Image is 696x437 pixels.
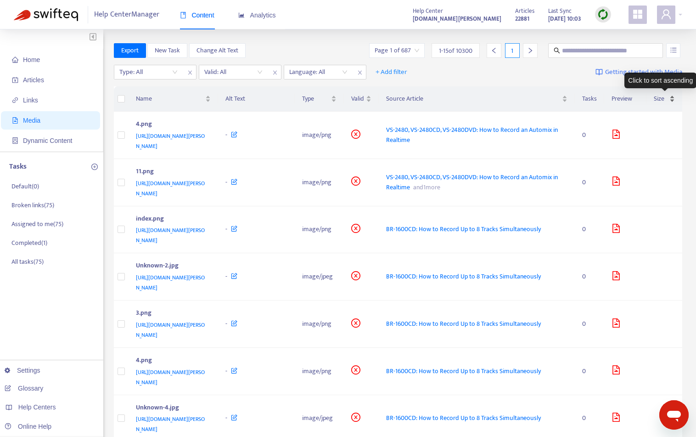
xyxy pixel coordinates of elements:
p: Default ( 0 ) [11,182,39,191]
span: Help Center [413,6,443,16]
div: 11.png [136,166,208,178]
td: image/png [295,112,344,159]
span: search [554,47,560,54]
a: Settings [5,367,40,374]
th: Name [129,86,219,112]
span: BR-1600CD: How to Record Up to 8 Tracks Simultaneously [386,366,541,376]
span: BR-1600CD: How to Record Up to 8 Tracks Simultaneously [386,271,541,282]
th: Preview [604,86,646,112]
span: file-image [612,365,621,375]
span: [URL][DOMAIN_NAME][PERSON_NAME] [136,131,205,151]
span: close-circle [351,271,360,280]
span: close-circle [351,318,360,328]
a: Online Help [5,423,51,430]
span: Type [302,94,329,104]
span: [URL][DOMAIN_NAME][PERSON_NAME] [136,179,205,198]
span: close-circle [351,413,360,422]
td: image/png [295,159,344,206]
span: Home [23,56,40,63]
p: Tasks [9,161,27,172]
span: VS-2480, VS-2480CD, VS-2480DVD: How to Record an Automix in Realtime [386,172,558,193]
div: 0 [582,413,597,423]
span: left [491,47,497,54]
span: - [225,413,227,423]
td: image/jpeg [295,253,344,301]
span: user [661,9,672,20]
span: file-image [612,271,621,280]
div: Unknown-4.jpg [136,403,208,414]
span: Links [23,96,38,104]
span: Getting started with Media [605,67,682,78]
span: home [12,57,18,63]
strong: 22881 [515,14,529,24]
span: file-image [612,318,621,328]
p: Completed ( 1 ) [11,238,47,248]
strong: [DOMAIN_NAME][PERSON_NAME] [413,14,501,24]
span: - [225,271,227,282]
strong: [DATE] 10:03 [548,14,581,24]
span: unordered-list [670,47,677,53]
span: Help Center Manager [94,6,159,23]
span: plus-circle [91,164,98,170]
span: file-image [612,224,621,233]
span: [URL][DOMAIN_NAME][PERSON_NAME] [136,368,205,387]
span: 1 - 15 of 10300 [439,46,472,56]
span: Source Article [386,94,561,104]
th: Type [295,86,344,112]
img: image-link [595,68,603,76]
span: file-image [12,117,18,124]
div: 4.png [136,355,208,367]
span: appstore [632,9,643,20]
span: file-image [612,130,621,139]
div: Unknown-2.jpg [136,261,208,272]
span: file-image [612,176,621,186]
span: container [12,137,18,144]
span: close [269,67,281,78]
span: Media [23,117,40,124]
span: file-image [612,413,621,422]
button: unordered-list [666,43,680,58]
span: Name [136,94,204,104]
th: Valid [344,86,379,112]
span: VS-2480, VS-2480CD, VS-2480DVD: How to Record an Automix in Realtime [386,125,558,145]
th: Size [646,86,682,112]
th: Tasks [575,86,604,112]
span: - [225,366,227,376]
th: Source Article [379,86,575,112]
span: BR-1600CD: How to Record Up to 8 Tracks Simultaneously [386,318,541,329]
iframe: メッセージングウィンドウの起動ボタン、進行中の会話 [659,400,689,430]
span: area-chart [238,12,245,18]
span: Dynamic Content [23,137,72,144]
img: Swifteq [14,8,78,21]
span: Analytics [238,11,276,19]
span: close-circle [351,365,360,375]
div: 0 [582,224,597,234]
button: + Add filter [369,65,414,79]
span: [URL][DOMAIN_NAME][PERSON_NAME] [136,226,205,245]
span: BR-1600CD: How to Record Up to 8 Tracks Simultaneously [386,224,541,234]
button: New Task [147,43,187,58]
span: Help Centers [18,403,56,411]
button: Change Alt Text [189,43,246,58]
td: image/png [295,301,344,348]
div: 0 [582,366,597,376]
img: sync.dc5367851b00ba804db3.png [597,9,609,20]
span: account-book [12,77,18,83]
p: Broken links ( 75 ) [11,200,54,210]
span: close [184,67,196,78]
span: BR-1600CD: How to Record Up to 8 Tracks Simultaneously [386,413,541,423]
span: Articles [515,6,534,16]
div: 1 [505,43,520,58]
th: Alt Text [218,86,295,112]
span: [URL][DOMAIN_NAME][PERSON_NAME] [136,414,205,434]
td: image/png [295,348,344,395]
div: 0 [582,319,597,329]
span: Content [180,11,214,19]
span: [URL][DOMAIN_NAME][PERSON_NAME] [136,320,205,340]
p: Assigned to me ( 75 ) [11,219,63,229]
div: 0 [582,272,597,282]
div: 0 [582,177,597,187]
span: close-circle [351,130,360,139]
button: Export [114,43,146,58]
span: [URL][DOMAIN_NAME][PERSON_NAME] [136,273,205,292]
